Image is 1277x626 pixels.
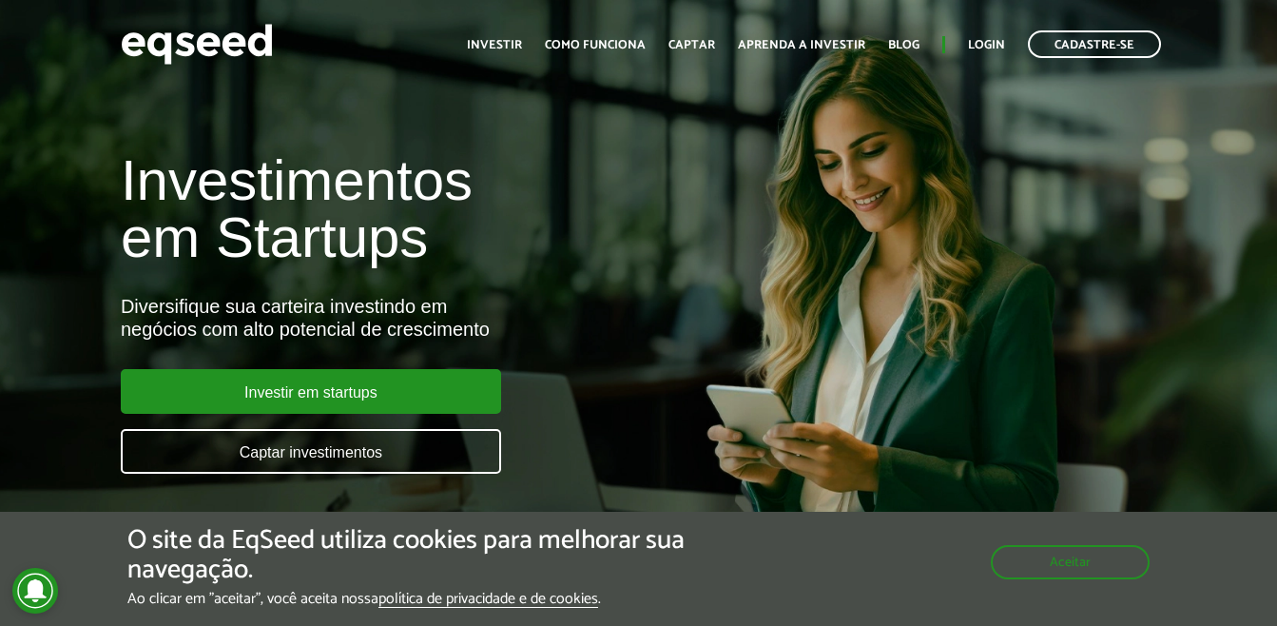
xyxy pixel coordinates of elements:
a: Blog [888,39,919,51]
img: EqSeed [121,19,273,69]
a: política de privacidade e de cookies [378,592,598,608]
a: Login [968,39,1005,51]
button: Aceitar [991,545,1150,579]
div: Diversifique sua carteira investindo em negócios com alto potencial de crescimento [121,295,731,341]
a: Captar [668,39,715,51]
h1: Investimentos em Startups [121,152,731,266]
p: Ao clicar em "aceitar", você aceita nossa . [127,590,741,608]
a: Como funciona [545,39,646,51]
a: Investir em startups [121,369,501,414]
a: Captar investimentos [121,429,501,474]
a: Aprenda a investir [738,39,865,51]
a: Investir [467,39,522,51]
h5: O site da EqSeed utiliza cookies para melhorar sua navegação. [127,526,741,585]
a: Cadastre-se [1028,30,1161,58]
